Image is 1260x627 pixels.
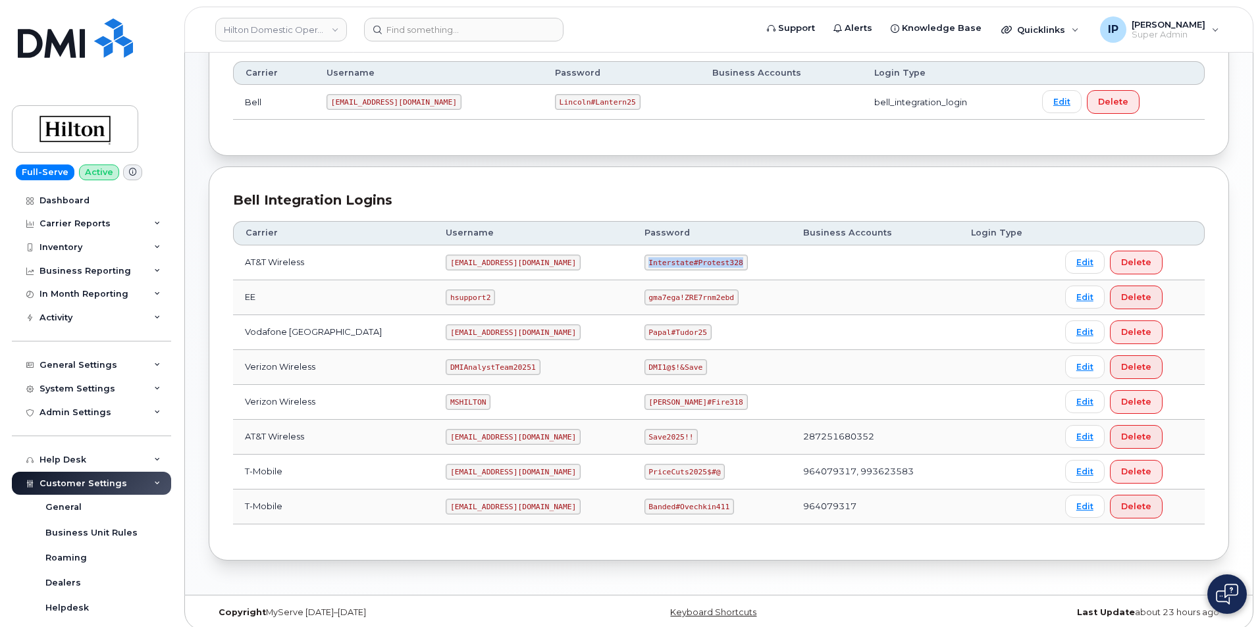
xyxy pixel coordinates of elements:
span: Delete [1121,395,1151,408]
th: Login Type [959,221,1053,245]
th: Username [315,61,543,85]
code: Banded#Ovechkin411 [644,499,734,514]
span: Delete [1098,95,1128,108]
th: Carrier [233,61,315,85]
a: Hilton Domestic Operating Company Inc [215,18,347,41]
code: Lincoln#Lantern25 [555,94,641,110]
a: Alerts [824,15,881,41]
button: Delete [1110,320,1163,344]
code: MSHILTON [446,394,490,410]
span: Delete [1121,500,1151,513]
a: Knowledge Base [881,15,991,41]
code: [PERSON_NAME]#Fire318 [644,394,748,410]
td: AT&T Wireless [233,245,434,280]
span: IP [1108,22,1118,38]
td: Verizon Wireless [233,350,434,385]
span: Support [778,22,815,35]
td: T-Mobile [233,489,434,524]
button: Delete [1087,90,1140,114]
a: Edit [1065,425,1105,448]
span: Knowledge Base [902,22,982,35]
a: Keyboard Shortcuts [670,607,756,617]
code: DMIAnalystTeam20251 [446,359,540,375]
span: [PERSON_NAME] [1132,19,1205,30]
code: [EMAIL_ADDRESS][DOMAIN_NAME] [446,464,581,480]
button: Delete [1110,286,1163,309]
th: Login Type [862,61,1030,85]
div: Bell Integration Logins [233,191,1205,210]
div: Quicklinks [992,16,1088,43]
td: bell_integration_login [862,85,1030,120]
code: gma7ega!ZRE7rnm2ebd [644,289,739,305]
button: Delete [1110,355,1163,379]
button: Delete [1110,251,1163,274]
strong: Copyright [219,607,266,617]
td: Verizon Wireless [233,385,434,420]
span: Delete [1121,361,1151,373]
button: Delete [1110,495,1163,518]
code: [EMAIL_ADDRESS][DOMAIN_NAME] [327,94,461,110]
span: Super Admin [1132,30,1205,40]
a: Edit [1065,320,1105,343]
td: 287251680352 [791,420,959,455]
code: [EMAIL_ADDRESS][DOMAIN_NAME] [446,499,581,514]
input: Find something... [364,18,564,41]
th: Password [543,61,700,85]
code: PriceCuts2025$#@ [644,464,725,480]
img: Open chat [1216,584,1238,605]
code: hsupport2 [446,289,495,305]
a: Edit [1065,390,1105,413]
th: Username [434,221,632,245]
td: AT&T Wireless [233,420,434,455]
th: Business Accounts [791,221,959,245]
div: Ione Partin [1091,16,1228,43]
div: MyServe [DATE]–[DATE] [209,607,549,618]
code: [EMAIL_ADDRESS][DOMAIN_NAME] [446,255,581,270]
strong: Last Update [1077,607,1135,617]
div: about 23 hours ago [889,607,1229,618]
span: Delete [1121,465,1151,478]
code: DMI1@$!&Save [644,359,707,375]
code: Interstate#Protest328 [644,255,748,270]
a: Support [758,15,824,41]
td: EE [233,280,434,315]
button: Delete [1110,390,1163,414]
span: Delete [1121,291,1151,303]
td: 964079317, 993623583 [791,455,959,489]
td: 964079317 [791,489,959,524]
a: Edit [1065,495,1105,518]
code: [EMAIL_ADDRESS][DOMAIN_NAME] [446,324,581,340]
a: Edit [1065,355,1105,378]
td: Bell [233,85,315,120]
button: Delete [1110,425,1163,449]
button: Delete [1110,460,1163,484]
td: T-Mobile [233,455,434,489]
code: [EMAIL_ADDRESS][DOMAIN_NAME] [446,429,581,445]
span: Delete [1121,430,1151,443]
span: Delete [1121,256,1151,268]
code: Papal#Tudor25 [644,324,712,340]
a: Edit [1065,286,1105,309]
a: Edit [1042,90,1082,113]
a: Edit [1065,460,1105,483]
span: Alerts [845,22,872,35]
th: Carrier [233,221,434,245]
th: Password [633,221,791,245]
a: Edit [1065,251,1105,274]
span: Quicklinks [1017,24,1065,35]
td: Vodafone [GEOGRAPHIC_DATA] [233,315,434,350]
span: Delete [1121,326,1151,338]
code: Save2025!! [644,429,698,445]
th: Business Accounts [700,61,862,85]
